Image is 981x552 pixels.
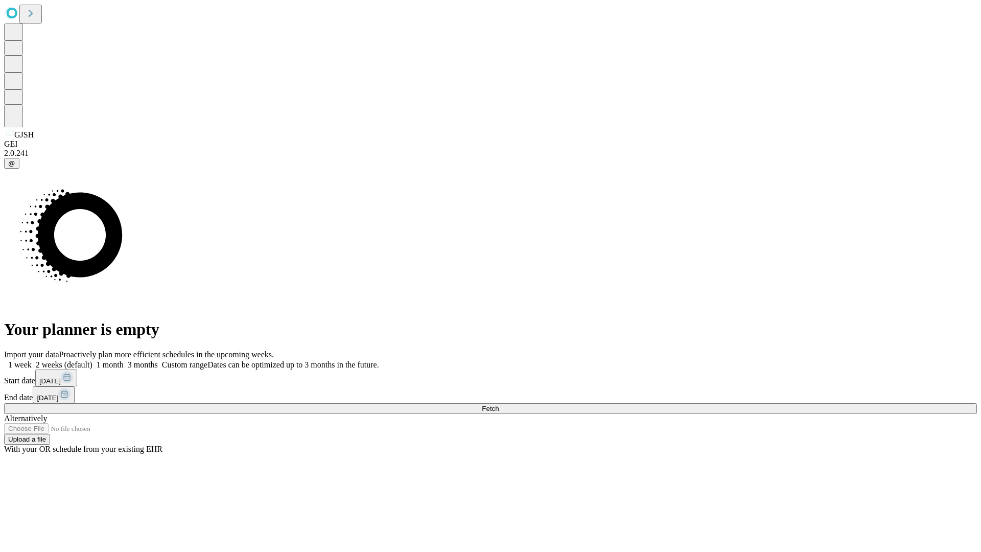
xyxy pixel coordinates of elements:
span: [DATE] [39,377,61,385]
span: Import your data [4,350,59,359]
span: [DATE] [37,394,58,402]
span: Alternatively [4,414,47,423]
span: Proactively plan more efficient schedules in the upcoming weeks. [59,350,274,359]
span: 3 months [128,360,158,369]
button: Fetch [4,403,977,414]
span: With your OR schedule from your existing EHR [4,445,162,453]
span: GJSH [14,130,34,139]
h1: Your planner is empty [4,320,977,339]
div: GEI [4,140,977,149]
span: @ [8,159,15,167]
div: End date [4,386,977,403]
span: Custom range [162,360,207,369]
button: [DATE] [35,370,77,386]
div: 2.0.241 [4,149,977,158]
div: Start date [4,370,977,386]
span: 2 weeks (default) [36,360,92,369]
button: @ [4,158,19,169]
span: 1 week [8,360,32,369]
span: Fetch [482,405,499,412]
span: 1 month [97,360,124,369]
button: Upload a file [4,434,50,445]
button: [DATE] [33,386,75,403]
span: Dates can be optimized up to 3 months in the future. [207,360,379,369]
